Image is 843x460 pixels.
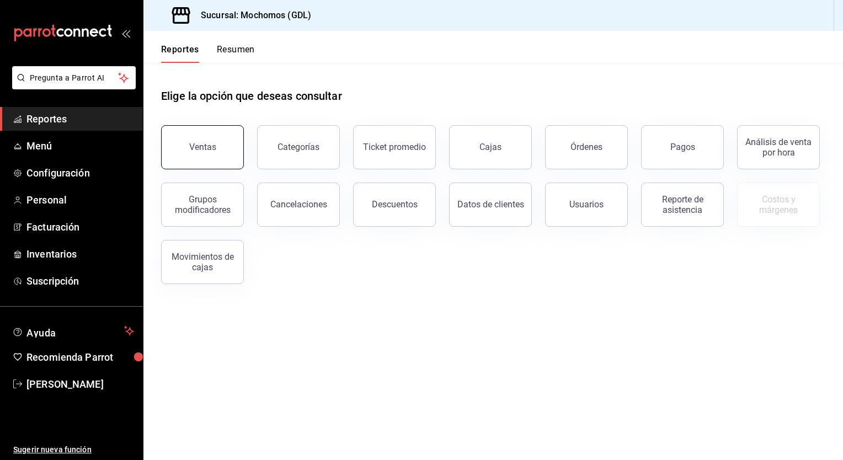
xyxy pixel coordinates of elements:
[545,125,628,169] button: Órdenes
[8,80,136,92] a: Pregunta a Parrot AI
[641,183,724,227] button: Reporte de asistencia
[449,183,532,227] button: Datos de clientes
[670,142,695,152] div: Pagos
[161,44,199,55] font: Reportes
[26,324,120,338] span: Ayuda
[278,142,319,152] div: Categorías
[257,183,340,227] button: Cancelaciones
[449,125,532,169] button: Cajas
[545,183,628,227] button: Usuarios
[641,125,724,169] button: Pagos
[189,142,216,152] div: Ventas
[353,125,436,169] button: Ticket promedio
[168,252,237,272] div: Movimientos de cajas
[161,88,342,104] h1: Elige la opción que deseas consultar
[569,199,604,210] div: Usuarios
[161,125,244,169] button: Ventas
[26,378,104,390] font: [PERSON_NAME]
[26,351,113,363] font: Recomienda Parrot
[744,194,813,215] div: Costos y márgenes
[648,194,717,215] div: Reporte de asistencia
[479,142,501,152] div: Cajas
[257,125,340,169] button: Categorías
[353,183,436,227] button: Descuentos
[744,137,813,158] div: Análisis de venta por hora
[121,29,130,38] button: open_drawer_menu
[161,183,244,227] button: Grupos modificadores
[13,445,92,454] font: Sugerir nueva función
[372,199,418,210] div: Descuentos
[26,167,90,179] font: Configuración
[457,199,524,210] div: Datos de clientes
[26,275,79,287] font: Suscripción
[12,66,136,89] button: Pregunta a Parrot AI
[737,125,820,169] button: Análisis de venta por hora
[161,44,255,63] div: Pestañas de navegación
[161,240,244,284] button: Movimientos de cajas
[168,194,237,215] div: Grupos modificadores
[26,221,79,233] font: Facturación
[26,140,52,152] font: Menú
[26,113,67,125] font: Reportes
[217,44,255,63] button: Resumen
[26,248,77,260] font: Inventarios
[570,142,602,152] div: Órdenes
[30,72,119,84] span: Pregunta a Parrot AI
[270,199,327,210] div: Cancelaciones
[26,194,67,206] font: Personal
[737,183,820,227] button: Contrata inventarios para ver este reporte
[363,142,426,152] div: Ticket promedio
[192,9,311,22] h3: Sucursal: Mochomos (GDL)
